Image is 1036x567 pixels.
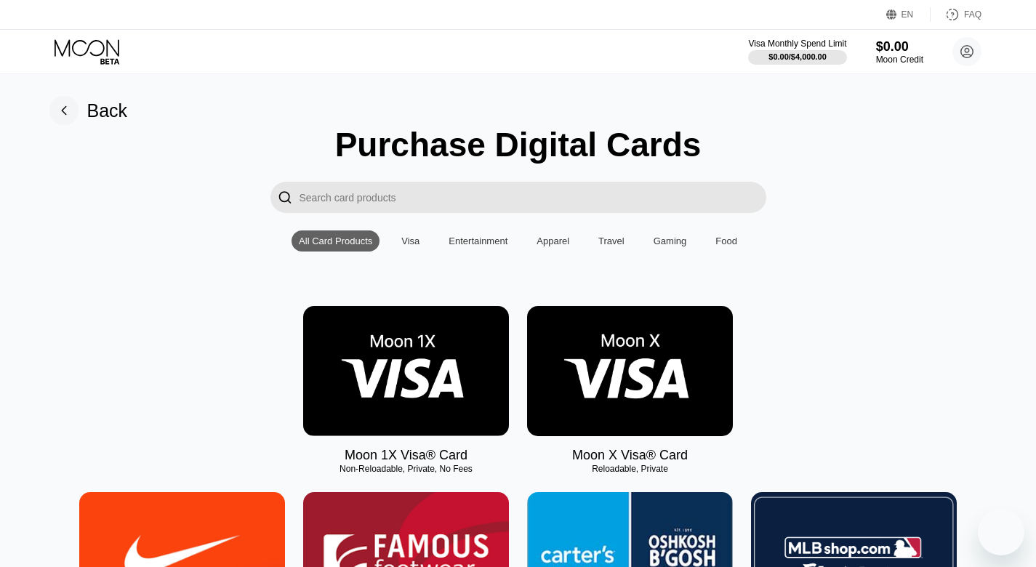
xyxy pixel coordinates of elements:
[441,230,515,252] div: Entertainment
[572,448,688,463] div: Moon X Visa® Card
[300,182,766,213] input: Search card products
[748,39,846,49] div: Visa Monthly Spend Limit
[646,230,694,252] div: Gaming
[303,464,509,474] div: Non-Reloadable, Private, No Fees
[394,230,427,252] div: Visa
[708,230,744,252] div: Food
[931,7,981,22] div: FAQ
[527,464,733,474] div: Reloadable, Private
[449,236,507,246] div: Entertainment
[598,236,625,246] div: Travel
[537,236,569,246] div: Apparel
[591,230,632,252] div: Travel
[964,9,981,20] div: FAQ
[401,236,419,246] div: Visa
[278,189,292,206] div: 
[748,39,846,65] div: Visa Monthly Spend Limit$0.00/$4,000.00
[978,509,1024,555] iframe: Кнопка запуска окна обмена сообщениями
[345,448,467,463] div: Moon 1X Visa® Card
[876,55,923,65] div: Moon Credit
[299,236,372,246] div: All Card Products
[768,52,827,61] div: $0.00 / $4,000.00
[876,39,923,65] div: $0.00Moon Credit
[292,230,380,252] div: All Card Products
[715,236,737,246] div: Food
[335,125,702,164] div: Purchase Digital Cards
[876,39,923,55] div: $0.00
[654,236,687,246] div: Gaming
[529,230,577,252] div: Apparel
[270,182,300,213] div: 
[902,9,914,20] div: EN
[49,96,128,125] div: Back
[886,7,931,22] div: EN
[87,100,128,121] div: Back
